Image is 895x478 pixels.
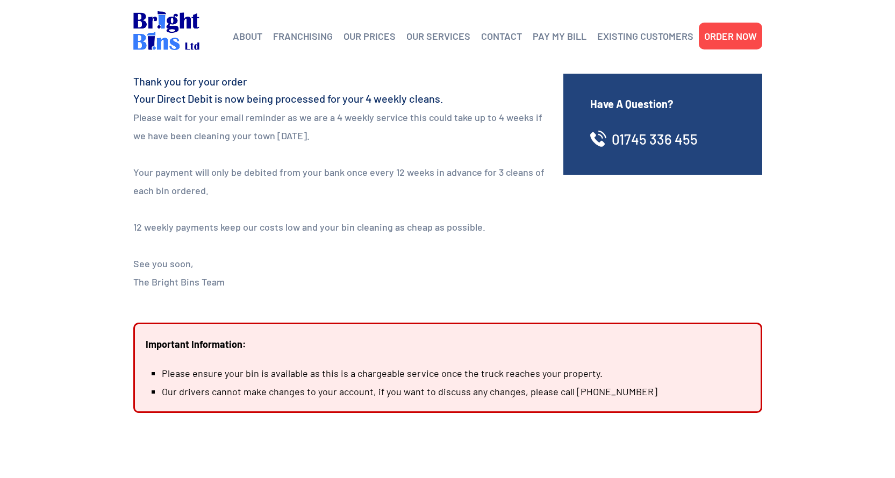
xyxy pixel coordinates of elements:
[612,131,698,147] a: 01745 336 455
[133,108,547,145] p: Please wait for your email reminder as we are a 4 weekly service this could take up to 4 weeks if...
[146,338,246,350] strong: Important Information:
[343,28,396,44] a: OUR PRICES
[590,96,735,111] h4: Have A Question?
[133,254,547,291] p: See you soon, The Bright Bins Team
[481,28,522,44] a: CONTACT
[533,28,586,44] a: PAY MY BILL
[273,28,333,44] a: FRANCHISING
[133,91,547,106] h4: Your Direct Debit is now being processed for your 4 weekly cleans.
[704,28,757,44] a: ORDER NOW
[597,28,693,44] a: EXISTING CUSTOMERS
[162,364,750,382] li: Please ensure your bin is available as this is a chargeable service once the truck reaches your p...
[233,28,262,44] a: ABOUT
[133,218,547,236] p: 12 weekly payments keep our costs low and your bin cleaning as cheap as possible.
[133,74,547,89] h4: Thank you for your order
[406,28,470,44] a: OUR SERVICES
[133,163,547,199] p: Your payment will only be debited from your bank once every 12 weeks in advance for 3 cleans of e...
[162,382,750,401] li: Our drivers cannot make changes to your account, if you want to discuss any changes, please call ...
